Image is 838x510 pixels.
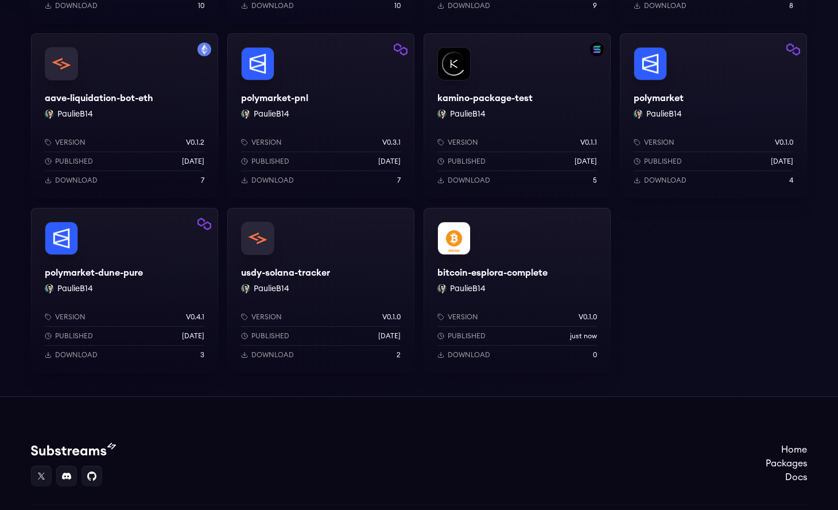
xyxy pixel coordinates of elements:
p: 7 [397,176,401,185]
p: 2 [397,350,401,360]
p: Download [55,350,98,360]
button: PaulieB14 [254,283,289,295]
a: bitcoin-esplora-completebitcoin-esplora-completePaulieB14 PaulieB14Versionv0.1.0Publishedjust now... [424,208,611,373]
p: Download [448,1,490,10]
p: Download [55,176,98,185]
p: v0.3.1 [382,138,401,147]
p: [DATE] [575,157,597,166]
a: Filter by mainnet networkaave-liquidation-bot-ethaave-liquidation-bot-ethPaulieB14 PaulieB14Versi... [31,33,218,199]
button: PaulieB14 [57,283,93,295]
img: Filter by polygon network [786,42,800,56]
button: PaulieB14 [254,109,289,120]
p: Download [251,350,294,360]
p: Version [251,138,282,147]
p: 3 [200,350,204,360]
p: [DATE] [378,157,401,166]
p: Download [644,1,686,10]
p: Version [448,312,478,322]
p: Download [448,176,490,185]
p: v0.1.0 [579,312,597,322]
p: v0.1.1 [580,138,597,147]
p: v0.1.2 [186,138,204,147]
p: 9 [593,1,597,10]
p: v0.4.1 [186,312,204,322]
img: Filter by polygon network [394,42,408,56]
p: [DATE] [182,331,204,341]
p: Version [55,312,86,322]
p: [DATE] [182,157,204,166]
a: Packages [766,457,807,470]
button: PaulieB14 [57,109,93,120]
a: Docs [766,470,807,484]
a: usdy-solana-trackerusdy-solana-trackerPaulieB14 PaulieB14Versionv0.1.0Published[DATE]Download2 [227,208,414,373]
p: 7 [201,176,204,185]
p: Published [448,157,486,166]
p: [DATE] [771,157,793,166]
a: Filter by polygon networkpolymarket-pnlpolymarket-pnlPaulieB14 PaulieB14Versionv0.3.1Published[DA... [227,33,414,199]
a: Home [766,443,807,457]
p: Published [251,157,289,166]
p: Version [55,138,86,147]
button: PaulieB14 [450,109,486,120]
button: PaulieB14 [450,283,486,295]
img: Filter by mainnet network [197,42,211,56]
p: 8 [789,1,793,10]
p: just now [570,331,597,341]
a: Filter by polygon networkpolymarket-dune-purepolymarket-dune-purePaulieB14 PaulieB14Versionv0.4.1... [31,208,218,373]
p: Download [644,176,686,185]
p: v0.1.0 [382,312,401,322]
p: Version [644,138,674,147]
p: Download [251,176,294,185]
p: 0 [593,350,597,360]
p: v0.1.0 [775,138,793,147]
p: Published [448,331,486,341]
p: Published [251,331,289,341]
p: Published [644,157,682,166]
p: 10 [198,1,204,10]
p: Download [55,1,98,10]
img: Filter by solana network [590,42,604,56]
button: PaulieB14 [646,109,682,120]
p: Version [251,312,282,322]
p: Download [251,1,294,10]
p: 10 [394,1,401,10]
p: Version [448,138,478,147]
img: Substream's logo [31,443,116,457]
p: 5 [593,176,597,185]
p: Published [55,331,93,341]
img: Filter by polygon network [197,217,211,231]
p: Download [448,350,490,360]
a: Filter by polygon networkpolymarketpolymarketPaulieB14 PaulieB14Versionv0.1.0Published[DATE]Downl... [620,33,807,199]
p: 4 [789,176,793,185]
a: Filter by solana networkkamino-package-testkamino-package-testPaulieB14 PaulieB14Versionv0.1.1Pub... [424,33,611,199]
p: [DATE] [378,331,401,341]
p: Published [55,157,93,166]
